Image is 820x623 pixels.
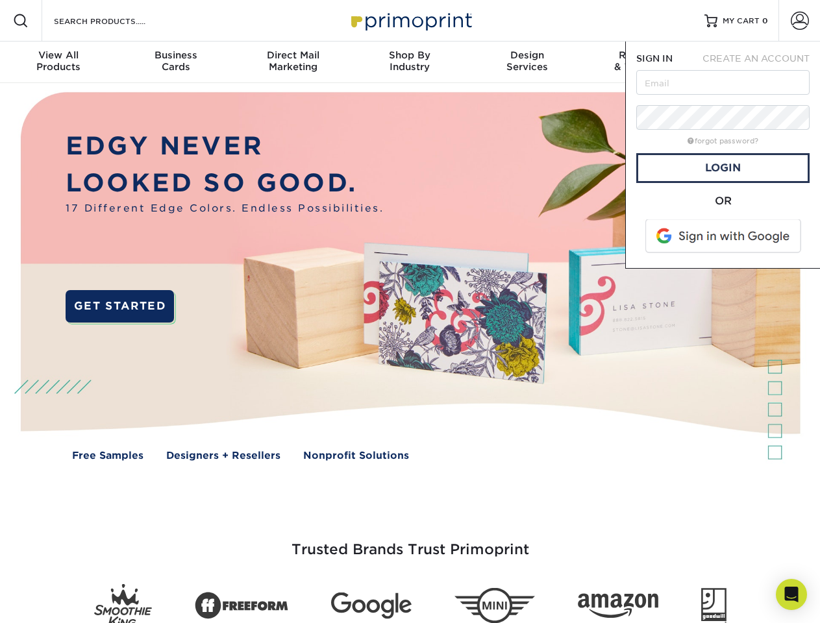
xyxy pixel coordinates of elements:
div: OR [636,193,810,209]
img: Amazon [578,594,658,618]
div: Cards [117,49,234,73]
div: Marketing [234,49,351,73]
img: Google [331,592,412,619]
span: Design [469,49,586,61]
a: Direct MailMarketing [234,42,351,83]
input: Email [636,70,810,95]
h3: Trusted Brands Trust Primoprint [31,510,790,574]
span: Business [117,49,234,61]
div: Open Intercom Messenger [776,579,807,610]
iframe: Google Customer Reviews [3,583,110,618]
span: Shop By [351,49,468,61]
p: EDGY NEVER [66,128,384,165]
span: SIGN IN [636,53,673,64]
div: & Templates [586,49,702,73]
a: GET STARTED [66,290,174,323]
a: Free Samples [72,448,143,463]
span: 0 [762,16,768,25]
a: Designers + Resellers [166,448,280,463]
span: Resources [586,49,702,61]
span: 17 Different Edge Colors. Endless Possibilities. [66,201,384,216]
p: LOOKED SO GOOD. [66,165,384,202]
span: MY CART [723,16,760,27]
a: BusinessCards [117,42,234,83]
a: Resources& Templates [586,42,702,83]
img: Goodwill [701,588,727,623]
img: Primoprint [345,6,475,34]
span: Direct Mail [234,49,351,61]
div: Services [469,49,586,73]
input: SEARCH PRODUCTS..... [53,13,179,29]
span: CREATE AN ACCOUNT [702,53,810,64]
a: Shop ByIndustry [351,42,468,83]
a: DesignServices [469,42,586,83]
a: forgot password? [688,137,758,145]
a: Login [636,153,810,183]
a: Nonprofit Solutions [303,448,409,463]
div: Industry [351,49,468,73]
